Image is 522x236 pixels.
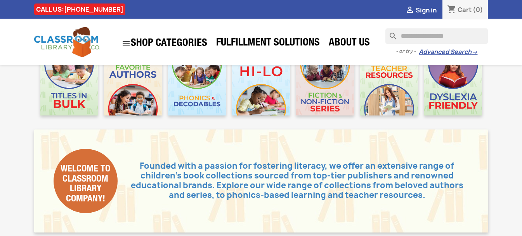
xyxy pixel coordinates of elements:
[472,48,477,56] span: →
[424,58,482,115] img: CLC_Dyslexia_Mobile.jpg
[54,149,118,213] div: Welcome to Classroom Library Company!
[360,58,418,115] img: CLC_Teacher_Resources_Mobile.jpg
[396,47,419,55] span: - or try -
[168,58,226,115] img: CLC_Phonics_And_Decodables_Mobile.jpg
[473,5,483,14] span: (0)
[40,58,98,115] img: CLC_Bulk_Mobile.jpg
[212,36,324,51] a: Fulfillment Solutions
[405,6,437,14] a:  Sign in
[34,3,125,15] div: CALL US:
[118,161,469,200] p: Founded with a passion for fostering literacy, we offer an extensive range of children's book col...
[325,36,374,51] a: About Us
[405,6,414,15] i: 
[64,5,123,14] a: [PHONE_NUMBER]
[118,35,211,52] a: SHOP CATEGORIES
[296,58,354,115] img: CLC_Fiction_Nonfiction_Mobile.jpg
[232,58,290,115] img: CLC_HiLo_Mobile.jpg
[385,28,488,44] input: Search
[416,6,437,14] span: Sign in
[419,48,477,56] a: Advanced Search→
[121,38,131,48] i: 
[385,28,395,38] i: search
[447,5,456,15] i: shopping_cart
[34,27,100,57] img: Classroom Library Company
[104,58,162,115] img: CLC_Favorite_Authors_Mobile.jpg
[458,5,472,14] span: Cart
